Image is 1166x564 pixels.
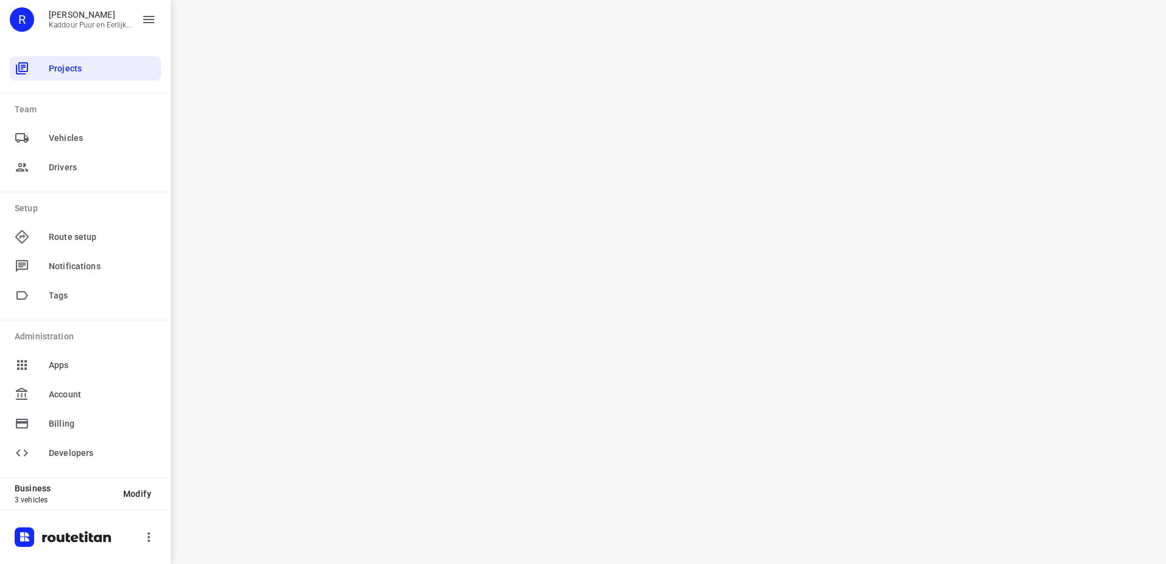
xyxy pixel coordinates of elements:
div: Vehicles [10,126,161,150]
p: 3 vehicles [15,496,113,504]
p: Administration [15,330,161,343]
span: Tags [49,289,156,302]
div: Developers [10,441,161,465]
span: Drivers [49,161,156,174]
span: Notifications [49,260,156,273]
div: Tags [10,283,161,308]
div: Billing [10,411,161,436]
span: Modify [123,489,151,499]
p: Business [15,483,113,493]
div: Apps [10,353,161,377]
div: Notifications [10,254,161,278]
p: Rachid Kaddour [49,10,132,20]
div: R [10,7,34,32]
p: Kaddour Puur en Eerlijk Vlees B.V. [49,21,132,29]
div: Route setup [10,225,161,249]
button: Modify [113,483,161,505]
span: Billing [49,418,156,430]
span: Developers [49,447,156,460]
span: Projects [49,62,156,75]
span: Apps [49,359,156,372]
span: Account [49,388,156,401]
div: Projects [10,56,161,81]
span: Vehicles [49,132,156,145]
span: Route setup [49,231,156,244]
p: Setup [15,202,161,215]
div: Drivers [10,155,161,179]
p: Team [15,103,161,116]
div: Account [10,382,161,407]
